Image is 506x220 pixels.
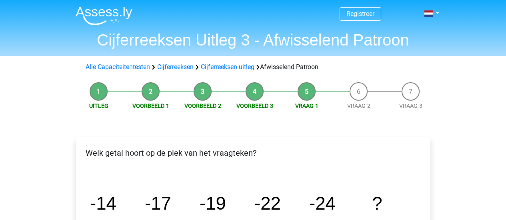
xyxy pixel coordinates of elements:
a: Vraag 2 [347,103,370,109]
a: Uitleg [89,103,108,109]
h1: Cijferreeksen Uitleg 3 - Afwisselend Patroon [69,30,437,50]
tspan: -17 [144,193,171,214]
tspan: -24 [309,193,335,214]
a: Vraag 1 [295,103,318,109]
tspan: ? [372,193,382,214]
a: Cijferreeksen [157,63,194,71]
a: Voorbeeld 3 [236,103,273,109]
a: Vraag 3 [399,103,422,109]
a: Registreer [346,10,374,18]
tspan: -14 [90,193,116,214]
a: Voorbeeld 1 [132,103,169,109]
tspan: -22 [254,193,280,214]
a: Voorbeeld 2 [184,103,221,109]
a: Cijferreeksen uitleg [201,63,254,71]
tspan: -19 [199,193,226,214]
p: Welk getal hoort op de plek van het vraagteken? [82,147,424,159]
img: Assessly [76,6,132,25]
div: Afwisselend Patroon [82,62,424,72]
a: Alle Capaciteitentesten [86,63,150,71]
